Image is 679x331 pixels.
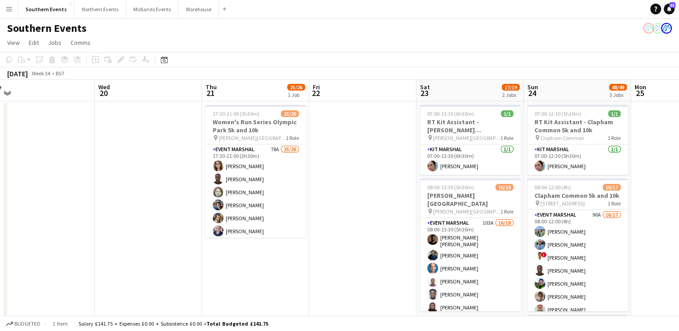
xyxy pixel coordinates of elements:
div: Salary £141.75 + Expenses £0.00 + Subsistence £0.00 = [79,320,268,327]
span: 20 [97,88,110,98]
span: [STREET_ADDRESS] [540,200,585,207]
span: Sat [420,83,430,91]
span: 1/1 [608,110,621,117]
div: 3 Jobs [609,91,626,98]
span: 08:00-13:30 (5h30m) [427,184,474,191]
span: 53 [669,2,675,8]
div: BST [56,70,65,77]
a: 53 [664,4,675,14]
span: [PERSON_NAME][GEOGRAPHIC_DATA] [433,135,500,141]
span: 1 Role [608,200,621,207]
h1: Southern Events [7,22,87,35]
button: Budgeted [4,319,42,329]
span: 17/19 [502,84,520,91]
h3: Women's Run Series Olympic Park 5k and 10k [206,118,306,134]
span: 24 [526,88,538,98]
span: 07:00-13:30 (6h30m) [427,110,474,117]
a: Comms [67,37,94,48]
span: 08:00-12:00 (4h) [534,184,571,191]
span: Clapham Common [540,135,584,141]
button: Midlands Events [126,0,179,18]
span: Jobs [48,39,61,47]
span: 25 [633,88,646,98]
a: View [4,37,23,48]
h3: [PERSON_NAME][GEOGRAPHIC_DATA] [420,192,521,208]
span: Wed [98,83,110,91]
span: 1 item [49,320,71,327]
app-job-card: 07:00-12:30 (5h30m)1/1RT Kit Assistant - Clapham Common 5k and 10k Clapham Common1 RoleKit Marsha... [527,105,628,175]
span: [PERSON_NAME][GEOGRAPHIC_DATA], [STREET_ADDRESS] [219,135,286,141]
span: Budgeted [14,321,40,327]
a: Jobs [44,37,65,48]
button: Warehouse [179,0,219,18]
span: 17:30-21:00 (3h30m) [213,110,259,117]
h3: RT Kit Assistant - [PERSON_NAME][GEOGRAPHIC_DATA] [GEOGRAPHIC_DATA] [420,118,521,134]
button: Southern Events [18,0,74,18]
app-job-card: 08:00-13:30 (5h30m)16/18[PERSON_NAME][GEOGRAPHIC_DATA] [PERSON_NAME][GEOGRAPHIC_DATA]1 RoleEvent ... [420,179,521,311]
span: View [7,39,20,47]
span: ! [541,252,547,257]
button: Northern Events [74,0,126,18]
span: 21 [204,88,217,98]
span: 16/18 [495,184,513,191]
span: Edit [29,39,39,47]
span: 1 Role [286,135,299,141]
app-card-role: Kit Marshal1/107:00-12:30 (5h30m)[PERSON_NAME] [527,144,628,175]
app-card-role: Kit Marshal1/107:00-13:30 (6h30m)[PERSON_NAME] [420,144,521,175]
span: 16/17 [603,184,621,191]
a: Edit [25,37,43,48]
span: 25/26 [281,110,299,117]
span: Week 34 [30,70,52,77]
span: 22 [311,88,320,98]
app-job-card: 17:30-21:00 (3h30m)25/26Women's Run Series Olympic Park 5k and 10k [PERSON_NAME][GEOGRAPHIC_DATA]... [206,105,306,238]
span: 1 Role [500,135,513,141]
h3: RT Kit Assistant - Clapham Common 5k and 10k [527,118,628,134]
div: 2 Jobs [502,91,519,98]
span: 25/26 [287,84,305,91]
h3: Clapham Common 5k and 10k [527,192,628,200]
span: 1/1 [501,110,513,117]
span: Thu [206,83,217,91]
app-user-avatar: RunThrough Events [661,23,672,34]
span: Comms [70,39,91,47]
span: 07:00-12:30 (5h30m) [534,110,581,117]
span: Sun [527,83,538,91]
div: 1 Job [288,91,305,98]
app-user-avatar: RunThrough Events [652,23,663,34]
span: Fri [313,83,320,91]
app-job-card: 07:00-13:30 (6h30m)1/1RT Kit Assistant - [PERSON_NAME][GEOGRAPHIC_DATA] [GEOGRAPHIC_DATA] [PERSON... [420,105,521,175]
span: 23 [419,88,430,98]
app-job-card: 08:00-12:00 (4h)16/17Clapham Common 5k and 10k [STREET_ADDRESS]1 RoleEvent Marshal90A16/1708:00-1... [527,179,628,311]
span: 1 Role [608,135,621,141]
span: 48/49 [609,84,627,91]
span: [PERSON_NAME][GEOGRAPHIC_DATA] [433,208,500,215]
span: Mon [635,83,646,91]
div: [DATE] [7,69,28,78]
span: Total Budgeted £141.75 [206,320,268,327]
span: 1 Role [500,208,513,215]
app-user-avatar: RunThrough Events [643,23,654,34]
